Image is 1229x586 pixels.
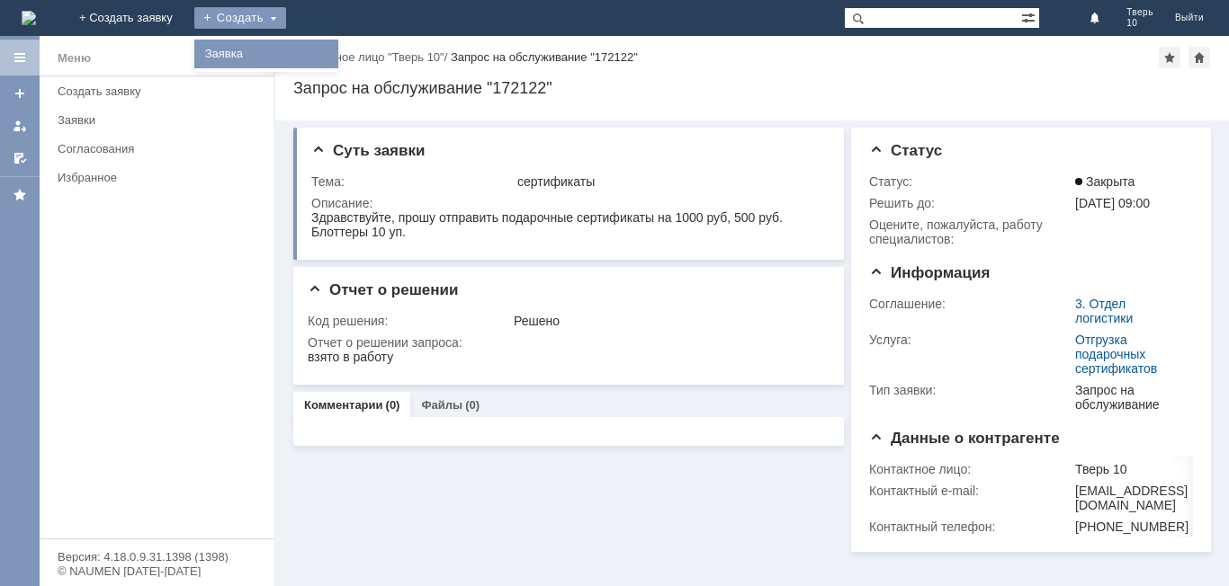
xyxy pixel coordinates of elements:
[1075,519,1189,534] div: [PHONE_NUMBER]
[869,383,1072,397] div: Тип заявки:
[58,142,263,155] div: Согласования
[1075,333,1157,376] a: Отгрузка подарочных сертификатов
[1075,383,1186,412] div: Запрос на обслуживание
[311,174,514,189] div: Тема:
[58,551,256,563] div: Версия: 4.18.0.9.31.1398 (1398)
[50,106,270,134] a: Заявки
[22,11,36,25] a: Перейти на домашнюю страницу
[421,398,462,412] a: Файлы
[311,142,425,159] span: Суть заявки
[517,174,821,189] div: сертификаты
[869,430,1060,447] span: Данные о контрагенте
[869,484,1072,498] div: Контактный e-mail:
[198,43,335,65] a: Заявка
[869,297,1072,311] div: Соглашение:
[1159,47,1180,68] div: Добавить в избранное
[1075,462,1189,476] div: Тверь 10
[1126,18,1153,29] span: 10
[194,7,286,29] div: Создать
[311,196,824,210] div: Описание:
[293,79,1211,97] div: Запрос на обслуживание "172122"
[58,171,243,184] div: Избранное
[308,335,824,350] div: Отчет о решении запроса:
[869,196,1072,210] div: Решить до:
[58,113,263,127] div: Заявки
[1075,484,1189,512] div: [EMAIL_ADDRESS][DOMAIN_NAME]
[5,144,34,173] a: Мои согласования
[1075,297,1133,325] a: 3. Отдел логистики
[1021,8,1039,25] span: Расширенный поиск
[514,314,821,328] div: Решено
[50,135,270,163] a: Согласования
[308,281,458,298] span: Отчет о решении
[50,77,270,105] a: Создать заявку
[304,398,383,412] a: Комментарии
[869,264,990,281] span: Информация
[308,314,510,328] div: Код решения:
[5,111,34,140] a: Мои заявки
[1075,196,1150,210] span: [DATE] 09:00
[869,142,942,159] span: Статус
[451,50,638,64] div: Запрос на обслуживание "172122"
[869,174,1072,189] div: Статус:
[58,565,256,577] div: © NAUMEN [DATE]-[DATE]
[869,218,1072,246] div: Oцените, пожалуйста, работу специалистов:
[22,11,36,25] img: logo
[465,398,480,412] div: (0)
[1189,47,1210,68] div: Сделать домашней страницей
[58,48,91,69] div: Меню
[5,79,34,108] a: Создать заявку
[293,50,444,64] a: Контактное лицо "Тверь 10"
[869,333,1072,347] div: Услуга:
[293,50,451,64] div: /
[58,84,263,98] div: Создать заявку
[386,398,400,412] div: (0)
[1075,174,1135,189] span: Закрыта
[869,519,1072,534] div: Контактный телефон:
[869,462,1072,476] div: Контактное лицо:
[1126,7,1153,18] span: Тверь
